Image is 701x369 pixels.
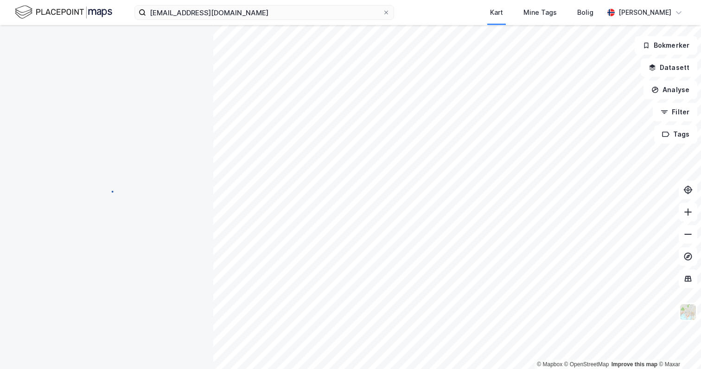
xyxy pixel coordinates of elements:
[641,58,697,77] button: Datasett
[577,7,593,18] div: Bolig
[618,7,671,18] div: [PERSON_NAME]
[523,7,557,18] div: Mine Tags
[564,361,609,368] a: OpenStreetMap
[679,303,697,321] img: Z
[490,7,503,18] div: Kart
[612,361,657,368] a: Improve this map
[15,4,112,20] img: logo.f888ab2527a4732fd821a326f86c7f29.svg
[655,325,701,369] iframe: Chat Widget
[146,6,382,19] input: Søk på adresse, matrikkel, gårdeiere, leietakere eller personer
[537,361,562,368] a: Mapbox
[654,125,697,144] button: Tags
[644,81,697,99] button: Analyse
[99,184,114,199] img: spinner.a6d8c91a73a9ac5275cf975e30b51cfb.svg
[655,325,701,369] div: Kontrollprogram for chat
[653,103,697,121] button: Filter
[635,36,697,55] button: Bokmerker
